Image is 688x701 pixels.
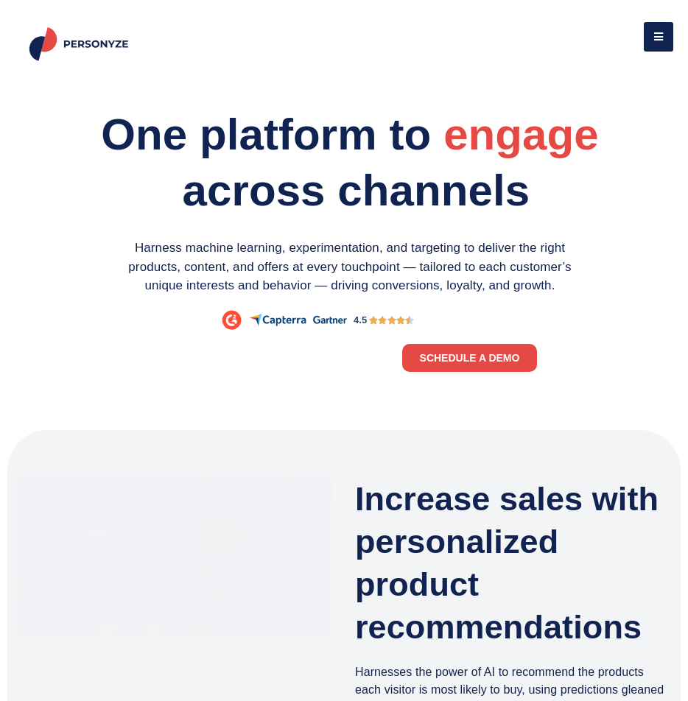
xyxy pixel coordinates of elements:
[396,314,405,327] i: 
[355,478,670,649] h3: Increase sales with personalized product recommendations
[420,353,520,363] span: SCHEDULE A DEMO
[101,110,431,159] span: One platform to
[354,313,367,328] div: 4.5
[369,314,378,327] i: 
[405,314,414,327] i: 
[387,314,396,327] i: 
[402,344,538,372] a: SCHEDULE A DEMO
[183,166,530,215] span: across channels
[27,27,135,61] img: Personyze logo
[378,314,387,327] i: 
[110,239,589,295] p: Harness machine learning, experimentation, and targeting to deliver the right products, content, ...
[369,314,414,327] div: 4.5/5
